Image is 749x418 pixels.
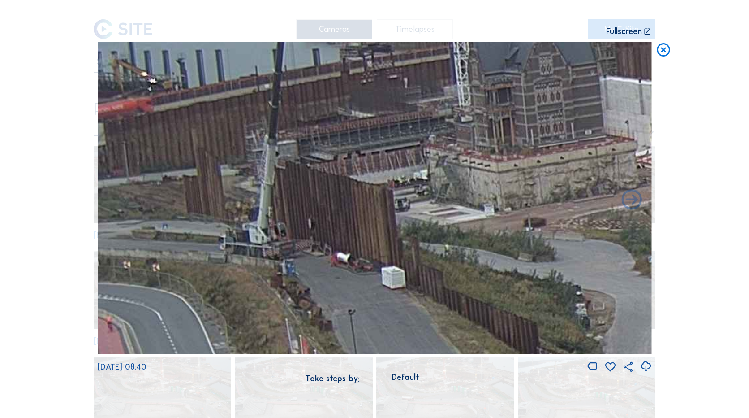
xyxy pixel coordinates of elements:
div: Default [392,373,419,381]
img: Image [98,42,652,354]
i: Back [620,188,644,213]
span: [DATE] 08:40 [98,362,146,372]
div: Fullscreen [606,27,642,36]
div: Take steps by: [306,374,360,383]
div: Default [367,373,444,385]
